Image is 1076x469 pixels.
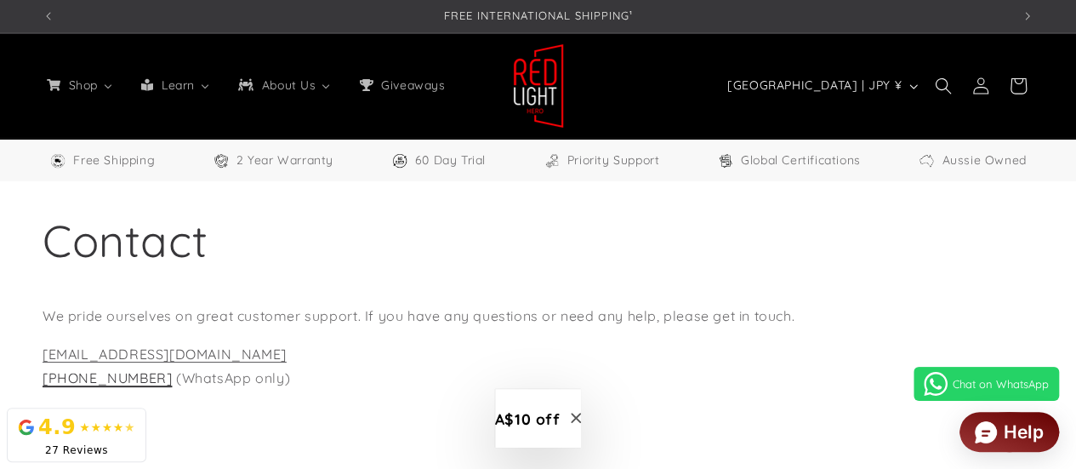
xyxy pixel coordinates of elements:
[127,67,224,103] a: Learn
[717,70,925,102] button: [GEOGRAPHIC_DATA] | JPY ¥
[49,150,155,171] a: Free Worldwide Shipping
[942,150,1026,171] span: Aussie Owned
[918,150,1026,171] a: Aussie Owned
[65,77,100,93] span: Shop
[378,77,447,93] span: Giveaways
[43,304,1033,329] p: We pride ourselves on great customer support. If you have any questions or need any help, please ...
[391,152,408,169] img: Trial Icon
[43,212,1033,270] h1: Contact
[73,150,155,171] span: Free Shipping
[444,9,633,22] span: FREE INTERNATIONAL SHIPPING¹
[1004,423,1044,441] div: Help
[415,150,486,171] span: 60 Day Trial
[544,150,660,171] a: Priority Support
[925,67,962,105] summary: Search
[567,150,660,171] span: Priority Support
[544,152,561,169] img: Support Icon
[158,77,196,93] span: Learn
[213,150,333,171] a: 2 Year Warranty
[43,346,287,363] a: [EMAIL_ADDRESS][DOMAIN_NAME]
[43,342,1033,392] p: (WhatsApp only)
[717,152,734,169] img: Certifications Icon
[717,150,861,171] a: Global Certifications
[213,152,230,169] img: Warranty Icon
[953,377,1049,391] span: Chat on WhatsApp
[727,77,902,94] span: [GEOGRAPHIC_DATA] | JPY ¥
[506,37,570,134] a: Red Light Hero
[513,43,564,129] img: Red Light Hero
[975,421,997,443] img: widget icon
[914,367,1059,401] a: Chat on WhatsApp
[49,152,66,169] img: Free Shipping Icon
[741,150,861,171] span: Global Certifications
[259,77,318,93] span: About Us
[224,67,344,103] a: About Us
[236,150,333,171] span: 2 Year Warranty
[32,67,127,103] a: Shop
[918,152,935,169] img: Aussie Owned Icon
[391,150,486,171] a: 60 Day Trial
[344,67,457,103] a: Giveaways
[43,369,172,386] a: [PHONE_NUMBER]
